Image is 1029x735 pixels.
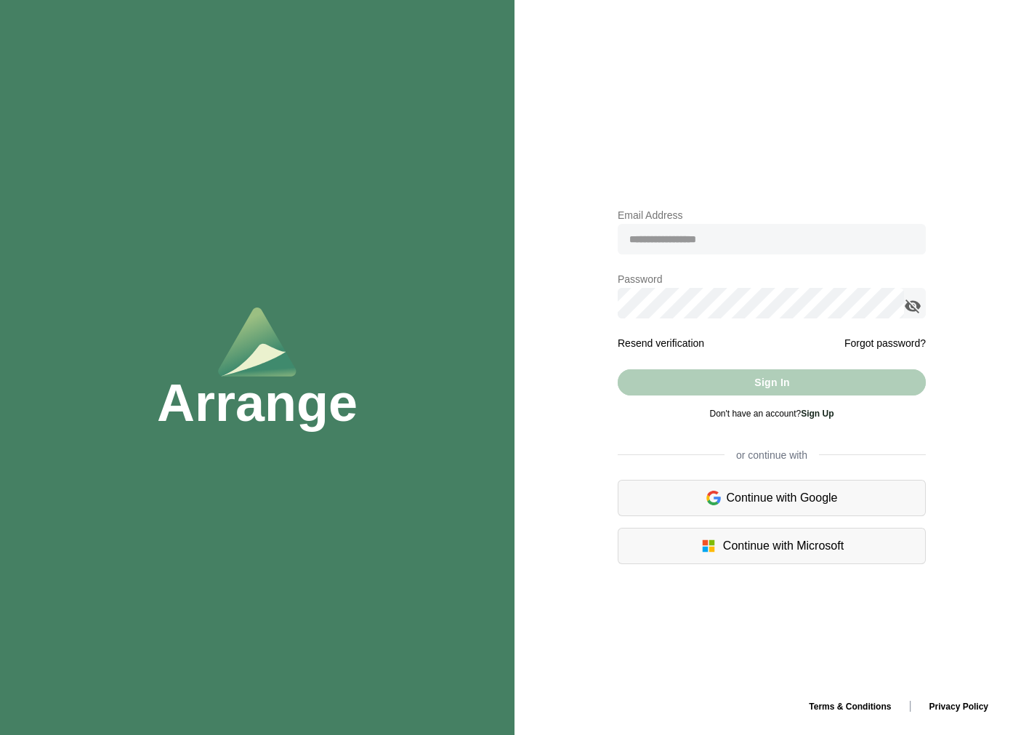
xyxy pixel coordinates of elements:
a: Forgot password? [844,334,926,352]
p: Email Address [618,206,926,224]
span: | [908,699,911,712]
span: Don't have an account? [709,409,834,419]
a: Sign Up [801,409,834,419]
span: or continue with [725,448,819,462]
h1: Arrange [157,377,358,429]
a: Resend verification [618,337,704,349]
img: google-logo.6d399ca0.svg [706,489,721,507]
img: microsoft-logo.7cf64d5f.svg [700,537,717,555]
a: Privacy Policy [918,702,1000,712]
p: Password [618,270,926,288]
div: Continue with Google [618,480,926,516]
div: Continue with Microsoft [618,528,926,564]
a: Terms & Conditions [797,702,903,712]
i: appended action [904,297,921,315]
